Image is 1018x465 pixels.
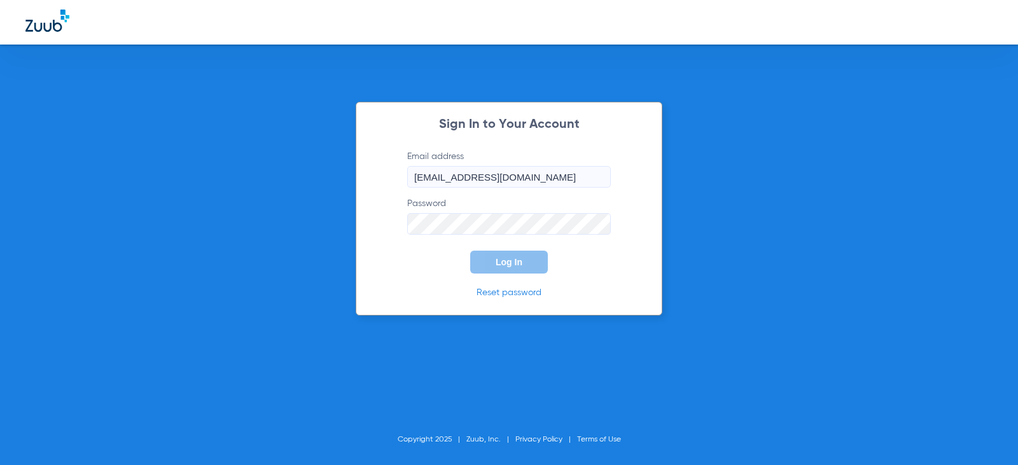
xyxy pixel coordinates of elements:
a: Terms of Use [577,436,621,443]
a: Privacy Policy [515,436,562,443]
li: Zuub, Inc. [466,433,515,446]
li: Copyright 2025 [398,433,466,446]
a: Reset password [477,288,541,297]
span: Log In [496,257,522,267]
label: Email address [407,150,611,188]
h2: Sign In to Your Account [388,118,630,131]
button: Log In [470,251,548,274]
input: Password [407,213,611,235]
label: Password [407,197,611,235]
img: Zuub Logo [25,10,69,32]
input: Email address [407,166,611,188]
